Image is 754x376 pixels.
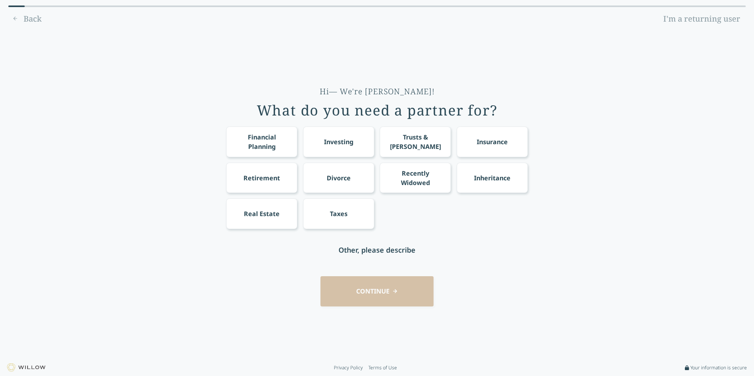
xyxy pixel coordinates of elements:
[477,137,508,147] div: Insurance
[320,86,435,97] div: Hi— We're [PERSON_NAME]!
[690,365,747,371] span: Your information is secure
[658,13,746,25] a: I'm a returning user
[334,365,363,371] a: Privacy Policy
[243,173,280,183] div: Retirement
[387,169,444,187] div: Recently Widowed
[324,137,353,147] div: Investing
[8,6,25,7] div: 0% complete
[330,209,348,218] div: Taxes
[474,173,511,183] div: Inheritance
[234,132,290,151] div: Financial Planning
[368,365,397,371] a: Terms of Use
[7,363,46,372] img: Willow logo
[339,244,415,255] div: Other, please describe
[327,173,351,183] div: Divorce
[387,132,444,151] div: Trusts & [PERSON_NAME]
[257,103,498,118] div: What do you need a partner for?
[244,209,280,218] div: Real Estate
